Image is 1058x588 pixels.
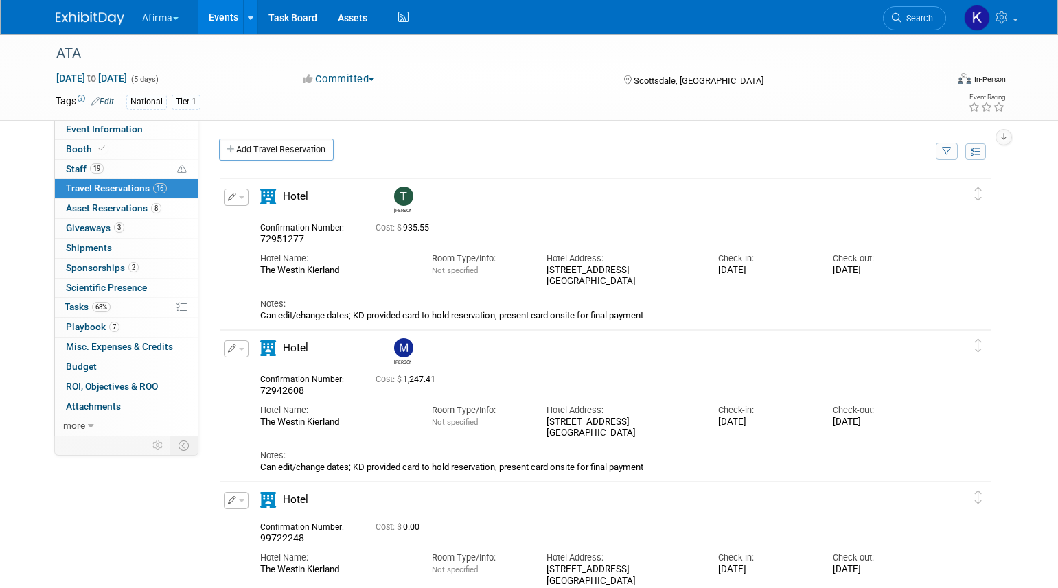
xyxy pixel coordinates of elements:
[92,302,111,312] span: 68%
[130,75,159,84] span: (5 days)
[219,139,334,161] a: Add Travel Reservation
[718,265,812,277] div: [DATE]
[964,5,990,31] img: Keirsten Davis
[432,417,478,427] span: Not specified
[146,436,170,454] td: Personalize Event Tab Strip
[126,95,167,109] div: National
[151,203,161,213] span: 8
[260,532,304,543] span: 99722248
[55,298,198,317] a: Tasks68%
[55,199,198,218] a: Asset Reservations8
[56,72,128,84] span: [DATE] [DATE]
[55,338,198,357] a: Misc. Expenses & Credits
[391,187,415,213] div: Taylor Cavazos
[55,377,198,397] a: ROI, Objectives & ROO
[51,41,925,66] div: ATA
[66,321,119,332] span: Playbook
[958,73,971,84] img: Format-Inperson.png
[975,339,982,353] i: Click and drag to move item
[833,265,927,277] div: [DATE]
[55,279,198,298] a: Scientific Presence
[56,12,124,25] img: ExhibitDay
[260,310,928,321] div: Can edit/change dates; KD provided card to hold reservation, present card onsite for final payment
[376,375,403,384] span: Cost: $
[55,160,198,179] a: Staff19
[66,341,173,352] span: Misc. Expenses & Credits
[66,361,97,372] span: Budget
[66,401,121,412] span: Attachments
[718,404,812,416] div: Check-in:
[85,73,98,84] span: to
[66,143,108,154] span: Booth
[968,94,1005,101] div: Event Rating
[66,381,158,392] span: ROI, Objectives & ROO
[283,190,308,202] span: Hotel
[260,492,276,508] i: Hotel
[260,219,355,233] div: Confirmation Number:
[66,262,139,273] span: Sponsorships
[98,145,105,152] i: Booth reservation complete
[260,265,411,277] div: The Westin Kierland
[66,124,143,134] span: Event Information
[547,252,698,265] div: Hotel Address:
[260,371,355,385] div: Confirmation Number:
[394,206,411,213] div: Taylor Cavazos
[376,522,403,532] span: Cost: $
[432,552,526,564] div: Room Type/Info:
[432,266,478,275] span: Not specified
[718,252,812,265] div: Check-in:
[260,416,411,428] div: The Westin Kierland
[260,564,411,576] div: The Westin Kierland
[260,189,276,204] i: Hotel
[128,262,139,272] span: 2
[260,252,411,265] div: Hotel Name:
[833,564,927,576] div: [DATE]
[66,183,167,193] span: Travel Reservations
[942,148,952,156] i: Filter by Traveler
[376,522,425,532] span: 0.00
[718,552,812,564] div: Check-in:
[833,552,927,564] div: Check-out:
[283,342,308,354] span: Hotel
[883,6,946,30] a: Search
[55,140,198,159] a: Booth
[865,71,1007,92] div: Event Format
[66,282,147,293] span: Scientific Presence
[283,493,308,506] span: Hotel
[547,265,698,288] div: [STREET_ADDRESS] [GEOGRAPHIC_DATA]
[55,120,198,139] a: Event Information
[260,233,304,244] span: 72951277
[394,357,411,365] div: Mohammed Alshalalfa
[260,340,276,356] i: Hotel
[260,449,928,462] div: Notes:
[376,375,441,384] span: 1,247.41
[260,404,411,416] div: Hotel Name:
[547,564,698,587] div: [STREET_ADDRESS] [GEOGRAPHIC_DATA]
[56,94,114,110] td: Tags
[833,416,927,428] div: [DATE]
[394,338,413,357] img: Mohammed Alshalalfa
[634,75,763,86] span: Scottsdale, [GEOGRAPHIC_DATA]
[260,298,928,310] div: Notes:
[170,436,198,454] td: Toggle Event Tabs
[153,183,167,193] span: 16
[91,97,114,106] a: Edit
[55,357,198,377] a: Budget
[172,95,200,109] div: Tier 1
[260,462,928,473] div: Can edit/change dates; KD provided card to hold reservation, present card onsite for final payment
[55,397,198,416] a: Attachments
[975,491,982,504] i: Click and drag to move item
[376,223,403,233] span: Cost: $
[66,242,112,253] span: Shipments
[90,163,104,174] span: 19
[55,239,198,258] a: Shipments
[298,72,380,86] button: Committed
[718,564,812,576] div: [DATE]
[55,259,198,278] a: Sponsorships2
[260,385,304,396] span: 72942608
[55,219,198,238] a: Giveaways3
[55,318,198,337] a: Playbook7
[394,187,413,206] img: Taylor Cavazos
[833,404,927,416] div: Check-out:
[66,202,161,213] span: Asset Reservations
